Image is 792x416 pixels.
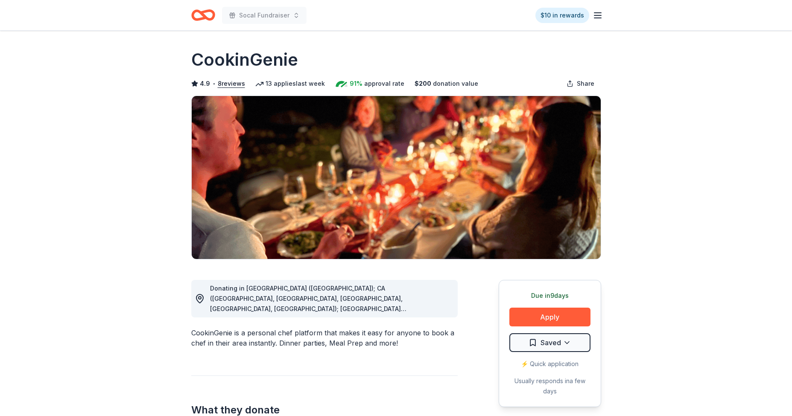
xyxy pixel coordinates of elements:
[560,75,601,92] button: Share
[509,376,590,396] div: Usually responds in a few days
[191,48,298,72] h1: CookinGenie
[191,5,215,25] a: Home
[509,333,590,352] button: Saved
[350,79,362,89] span: 91%
[509,308,590,326] button: Apply
[541,337,561,348] span: Saved
[509,291,590,301] div: Due in 9 days
[535,8,589,23] a: $10 in rewards
[212,80,215,87] span: •
[509,359,590,369] div: ⚡️ Quick application
[218,79,245,89] button: 8reviews
[415,79,431,89] span: $ 200
[222,7,307,24] button: Socal Fundraiser
[191,328,458,348] div: CookinGenie is a personal chef platform that makes it easy for anyone to book a chef in their are...
[364,79,404,89] span: approval rate
[192,96,601,259] img: Image for CookinGenie
[255,79,325,89] div: 13 applies last week
[200,79,210,89] span: 4.9
[239,10,289,20] span: Socal Fundraiser
[577,79,594,89] span: Share
[433,79,478,89] span: donation value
